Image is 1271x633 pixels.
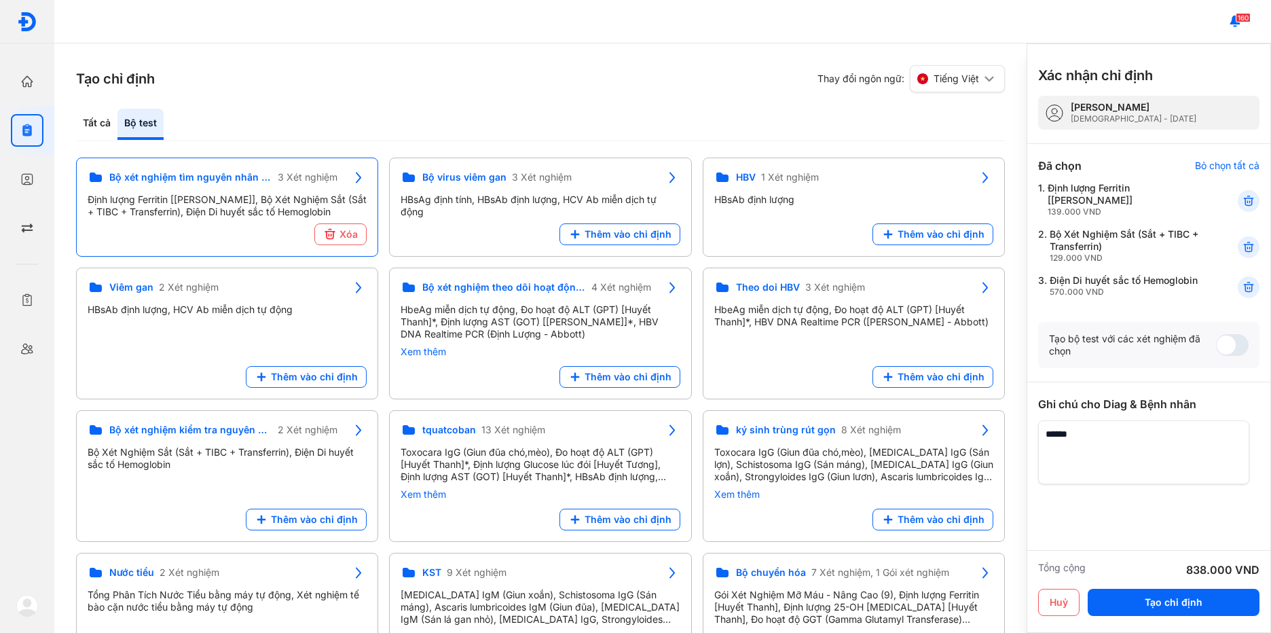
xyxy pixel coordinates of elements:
[1038,182,1204,217] div: 1.
[76,109,117,140] div: Tất cả
[585,228,671,240] span: Thêm vào chỉ định
[447,566,506,579] span: 9 Xét nghiệm
[898,513,984,526] span: Thêm vào chỉ định
[1050,228,1204,264] div: Bộ Xét Nghiệm Sắt (Sắt + TIBC + Transferrin)
[714,446,993,483] div: Toxocara IgG (Giun đũa chó,mèo), [MEDICAL_DATA] IgG (Sán lợn), Schistosoma IgG (Sán máng), [MEDIC...
[1195,160,1259,172] div: Bỏ chọn tất cả
[481,424,545,436] span: 13 Xét nghiệm
[88,194,367,218] div: Định lượng Ferritin [[PERSON_NAME]], Bộ Xét Nghiệm Sắt (Sắt + TIBC + Transferrin), Điện Di huyết ...
[1038,562,1086,578] div: Tổng cộng
[88,304,367,316] div: HBsAb định lượng, HCV Ab miễn dịch tự động
[559,366,680,388] button: Thêm vào chỉ định
[1050,253,1204,264] div: 129.000 VND
[811,566,949,579] span: 7 Xét nghiệm, 1 Gói xét nghiệm
[1038,589,1080,616] button: Huỷ
[109,281,153,293] span: Viêm gan
[1038,158,1082,174] div: Đã chọn
[339,228,358,240] span: Xóa
[1071,113,1196,124] div: [DEMOGRAPHIC_DATA] - [DATE]
[1050,274,1198,297] div: Điện Di huyết sắc tố Hemoglobin
[1038,228,1204,264] div: 2.
[401,488,680,501] div: Xem thêm
[271,513,358,526] span: Thêm vào chỉ định
[278,171,337,183] span: 3 Xét nghiệm
[1038,274,1204,297] div: 3.
[422,171,506,183] span: Bộ virus viêm gan
[736,171,756,183] span: HBV
[585,513,671,526] span: Thêm vào chỉ định
[246,366,367,388] button: Thêm vào chỉ định
[278,424,337,436] span: 2 Xét nghiệm
[736,566,806,579] span: Bộ chuyển hóa
[422,424,476,436] span: tquatcoban
[159,281,219,293] span: 2 Xét nghiệm
[898,228,984,240] span: Thêm vào chỉ định
[1049,333,1216,357] div: Tạo bộ test với các xét nghiệm đã chọn
[1048,182,1204,217] div: Định lượng Ferritin [[PERSON_NAME]]
[1186,562,1259,578] div: 838.000 VND
[160,566,219,579] span: 2 Xét nghiệm
[872,366,993,388] button: Thêm vào chỉ định
[401,589,680,626] div: [MEDICAL_DATA] IgM (Giun xoắn), Schistosoma IgG (Sán máng), Ascaris lumbricoides IgM (Giun đũa), ...
[109,171,272,183] span: Bộ xét nghiệm tìm nguyên nhân hồng cầu nhỏ nhược s
[761,171,819,183] span: 1 Xét nghiệm
[841,424,901,436] span: 8 Xét nghiệm
[559,223,680,245] button: Thêm vào chỉ định
[714,589,993,626] div: Gói Xét Nghiệm Mỡ Máu - Nâng Cao (9), Định lượng Ferritin [Huyết Thanh], Định lượng 25-OH [MEDICA...
[401,194,680,218] div: HBsAg định tính, HBsAb định lượng, HCV Ab miễn dịch tự động
[714,304,993,328] div: HbeAg miễn dịch tự động, Đo hoạt độ ALT (GPT) [Huyết Thanh]*, HBV DNA Realtime PCR ([PERSON_NAME]...
[109,424,272,436] span: Bộ xét nghiệm kiểm tra nguyên nhân hồng cầu nhỏ nh
[401,446,680,483] div: Toxocara IgG (Giun đũa chó,mèo), Đo hoạt độ ALT (GPT) [Huyết Thanh]*, Định lượng Glucose lúc đói ...
[736,281,800,293] span: Theo doi HBV
[88,589,367,613] div: Tổng Phân Tích Nước Tiểu bằng máy tự động, Xét nghiệm tế bào cặn nước tiểu bằng máy tự động
[109,566,154,579] span: Nước tiểu
[736,424,836,436] span: ký sinh trùng rút gọn
[585,371,671,383] span: Thêm vào chỉ định
[88,446,367,471] div: Bộ Xét Nghiệm Sắt (Sắt + TIBC + Transferrin), Điện Di huyết sắc tố Hemoglobin
[117,109,164,140] div: Bộ test
[1038,396,1259,412] div: Ghi chú cho Diag & Bệnh nhân
[714,488,993,501] div: Xem thêm
[872,223,993,245] button: Thêm vào chỉ định
[817,65,1005,92] div: Thay đổi ngôn ngữ:
[76,69,155,88] h3: Tạo chỉ định
[934,73,979,85] span: Tiếng Việt
[422,566,441,579] span: KST
[1071,101,1196,113] div: [PERSON_NAME]
[17,12,37,32] img: logo
[898,371,984,383] span: Thêm vào chỉ định
[16,595,38,617] img: logo
[401,346,680,358] div: Xem thêm
[271,371,358,383] span: Thêm vào chỉ định
[872,509,993,530] button: Thêm vào chỉ định
[314,223,367,245] button: Xóa
[805,281,865,293] span: 3 Xét nghiệm
[1048,206,1204,217] div: 139.000 VND
[1038,66,1153,85] h3: Xác nhận chỉ định
[246,509,367,530] button: Thêm vào chỉ định
[591,281,651,293] span: 4 Xét nghiệm
[1088,589,1259,616] button: Tạo chỉ định
[559,509,680,530] button: Thêm vào chỉ định
[401,304,680,340] div: HbeAg miễn dịch tự động, Đo hoạt độ ALT (GPT) [Huyết Thanh]*, Định lượng AST (GOT) [[PERSON_NAME]...
[422,281,585,293] span: Bộ xét nghiệm theo dõi hoạt động HBV
[1236,13,1251,22] span: 160
[512,171,572,183] span: 3 Xét nghiệm
[1050,287,1198,297] div: 570.000 VND
[714,194,993,206] div: HBsAb định lượng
